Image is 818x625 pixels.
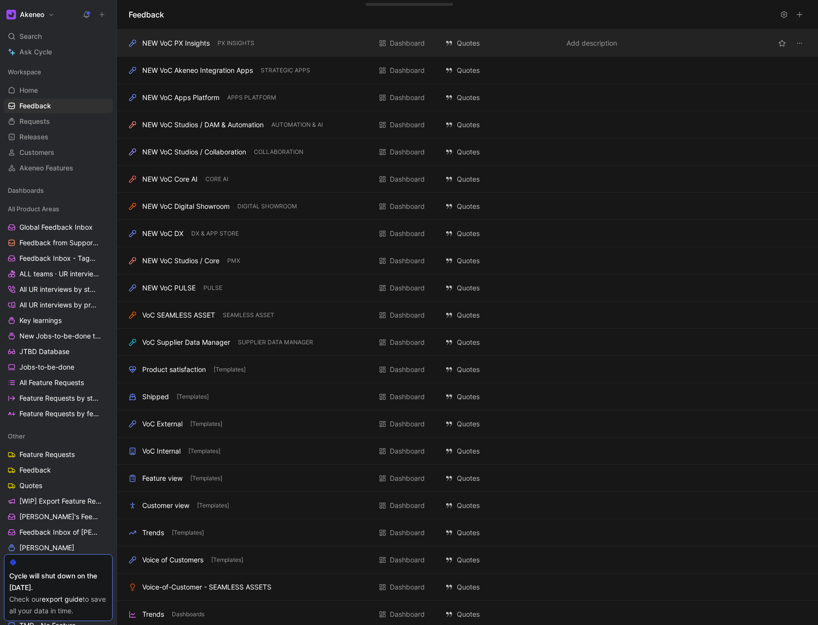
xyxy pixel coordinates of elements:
[19,527,102,537] span: Feedback Inbox of [PERSON_NAME]
[19,253,100,263] span: Feedback Inbox - Tagging
[117,193,818,220] div: NEW VoC Digital ShowroomDIGITAL SHOWROOMDashboard QuotesView actions
[567,37,617,49] span: Add description
[227,93,276,102] span: APPS PLATFORM
[259,66,312,75] button: STRATEGIC APPS
[445,65,557,76] div: Quotes
[227,256,240,266] span: PMX
[4,202,113,421] div: All Product AreasGlobal Feedback InboxFeedback from Support TeamFeedback Inbox - TaggingALL teams...
[203,283,222,293] span: PULSE
[4,406,113,421] a: Feature Requests by feature
[142,282,196,294] div: NEW VoC PULSE
[197,501,229,510] span: [Templates]
[4,463,113,477] a: Feedback
[445,119,557,131] div: Quotes
[390,309,425,321] div: Dashboard
[117,329,818,356] div: VoC Supplier Data ManagerSUPPLIER DATA MANAGERDashboard QuotesView actions
[445,445,557,457] div: Quotes
[117,465,818,492] div: Feature view[Templates]Dashboard QuotesView actions
[19,117,50,126] span: Requests
[390,445,425,457] div: Dashboard
[142,581,271,593] div: Voice-of-Customer - SEAMLESS ASSETS
[212,365,248,374] button: [Templates]
[186,447,222,456] button: [Templates]
[19,148,54,157] span: Customers
[19,132,49,142] span: Releases
[19,31,42,42] span: Search
[42,595,83,603] a: export guide
[445,282,557,294] div: Quotes
[19,238,100,248] span: Feedback from Support Team
[4,429,113,443] div: Other
[4,114,113,129] a: Requests
[6,10,16,19] img: Akeneo
[190,419,222,429] span: [Templates]
[188,474,224,483] button: [Templates]
[445,608,557,620] div: Quotes
[254,147,303,157] span: COLLABORATION
[117,546,818,574] div: Voice of Customers[Templates]Dashboard QuotesView actions
[19,46,52,58] span: Ask Cycle
[217,38,254,48] span: PX INSIGHTS
[4,282,113,297] a: All UR interviews by status
[117,519,818,546] div: Trends[Templates]Dashboard QuotesView actions
[261,66,310,75] span: STRATEGIC APPS
[19,362,74,372] span: Jobs-to-be-done
[117,356,818,383] div: Product satisfaction[Templates]Dashboard QuotesView actions
[216,39,256,48] button: PX INSIGHTS
[445,173,557,185] div: Quotes
[4,220,113,235] a: Global Feedback Inbox
[188,446,220,456] span: [Templates]
[4,329,113,343] a: New Jobs-to-be-done to review ([PERSON_NAME])
[142,337,230,348] div: VoC Supplier Data Manager
[4,360,113,374] a: Jobs-to-be-done
[238,338,313,347] span: SUPPLIER DATA MANAGER
[201,284,224,292] button: PULSE
[129,9,164,20] h1: Feedback
[225,256,242,265] button: PMX
[142,418,183,430] div: VoC External
[4,251,113,266] a: Feedback Inbox - Tagging
[117,438,818,465] div: VoC Internal[Templates]Dashboard QuotesView actions
[223,310,274,320] span: SEAMLESS ASSET
[19,378,84,388] span: All Feature Requests
[4,298,113,312] a: All UR interviews by projects
[172,609,204,619] span: Dashboards
[445,92,557,103] div: Quotes
[4,130,113,144] a: Releases
[170,610,206,619] button: Dashboards
[209,556,245,564] button: [Templates]
[142,500,189,511] div: Customer view
[4,65,113,79] div: Workspace
[117,111,818,138] div: NEW VoC Studios / DAM & AutomationAUTOMATION & AIDashboard QuotesView actions
[271,120,323,130] span: AUTOMATION & AI
[195,501,231,510] button: [Templates]
[252,148,305,156] button: COLLABORATION
[390,65,425,76] div: Dashboard
[189,229,241,238] button: DX & APP STORE
[142,309,215,321] div: VoC SEAMLESS ASSET
[390,527,425,539] div: Dashboard
[205,174,228,184] span: CORE AI
[4,375,113,390] a: All Feature Requests
[445,581,557,593] div: Quotes
[190,473,222,483] span: [Templates]
[19,543,74,553] span: [PERSON_NAME]
[4,183,113,198] div: Dashboards
[4,145,113,160] a: Customers
[19,465,51,475] span: Feedback
[4,525,113,540] a: Feedback Inbox of [PERSON_NAME]
[142,391,169,403] div: Shipped
[191,229,239,238] span: DX & APP STORE
[142,146,246,158] div: NEW VoC Studios / Collaboration
[4,541,113,555] a: [PERSON_NAME]
[390,201,425,212] div: Dashboard
[445,37,557,49] div: Quotes
[19,269,100,279] span: ALL teams · UR interviews
[4,313,113,328] a: Key learnings
[117,574,818,601] div: Voice-of-Customer - SEAMLESS ASSETSDashboard QuotesView actions
[214,365,246,374] span: [Templates]
[142,527,164,539] div: Trends
[8,431,25,441] span: Other
[172,528,204,538] span: [Templates]
[445,309,557,321] div: Quotes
